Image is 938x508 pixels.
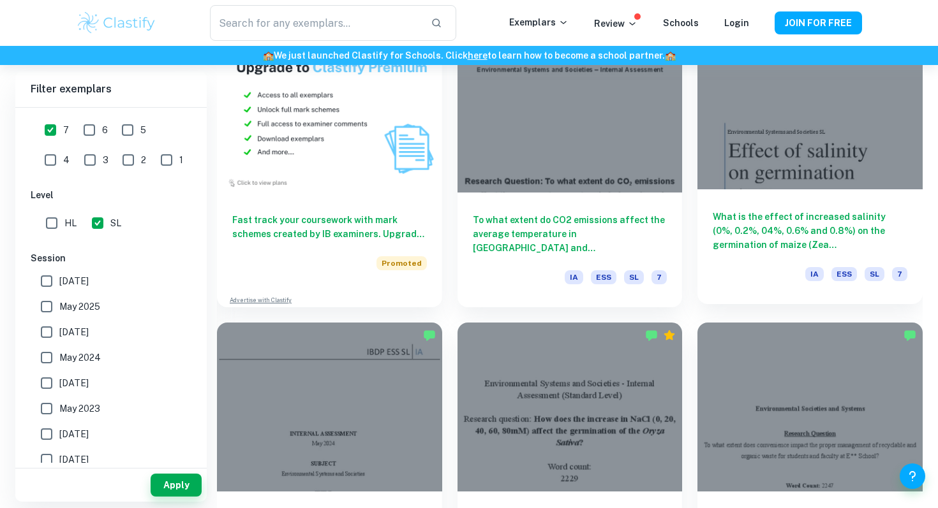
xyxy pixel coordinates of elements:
img: Marked [423,329,436,342]
h6: To what extent do CO2 emissions affect the average temperature in [GEOGRAPHIC_DATA] and [GEOGRAPH... [473,213,667,255]
span: 🏫 [263,50,274,61]
a: Schools [663,18,699,28]
span: May 2023 [59,402,100,416]
span: [DATE] [59,325,89,339]
img: Clastify logo [76,10,157,36]
button: Apply [151,474,202,497]
span: 7 [651,270,667,284]
img: Marked [904,329,916,342]
a: here [468,50,488,61]
h6: Session [31,251,191,265]
span: SL [865,267,884,281]
span: 2 [141,153,146,167]
a: To what extent do CO2 emissions affect the average temperature in [GEOGRAPHIC_DATA] and [GEOGRAPH... [458,24,683,307]
span: IA [565,270,583,284]
button: Help and Feedback [900,463,925,489]
span: IA [805,267,824,281]
span: [DATE] [59,427,89,441]
h6: Filter exemplars [15,71,207,107]
img: Marked [645,329,658,342]
span: 4 [63,153,70,167]
span: [DATE] [59,453,89,467]
span: 3 [103,153,108,167]
span: HL [64,216,77,230]
span: Promoted [376,256,427,270]
span: [DATE] [59,376,89,390]
span: SL [624,270,644,284]
span: 1 [179,153,183,167]
span: 🏫 [665,50,676,61]
span: 7 [63,123,69,137]
span: May 2024 [59,351,101,365]
div: Premium [663,329,676,342]
span: ESS [591,270,616,284]
h6: We just launched Clastify for Schools. Click to learn how to become a school partner. [3,48,935,62]
h6: What is the effect of increased salinity (0%, 0.2%, 04%, 0.6% and 0.8%) on the germination of mai... [713,210,907,252]
span: 6 [102,123,108,137]
p: Review [594,17,637,31]
a: Advertise with Clastify [230,296,292,305]
button: JOIN FOR FREE [775,11,862,34]
span: May 2025 [59,300,100,314]
img: Thumbnail [217,24,442,192]
span: SL [110,216,121,230]
h6: Fast track your coursework with mark schemes created by IB examiners. Upgrade now [232,213,427,241]
span: [DATE] [59,274,89,288]
p: Exemplars [509,15,569,29]
h6: Level [31,188,191,202]
span: 7 [892,267,907,281]
input: Search for any exemplars... [210,5,421,41]
a: What is the effect of increased salinity (0%, 0.2%, 04%, 0.6% and 0.8%) on the germination of mai... [697,24,923,307]
a: Login [724,18,749,28]
span: 5 [140,123,146,137]
span: ESS [831,267,857,281]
